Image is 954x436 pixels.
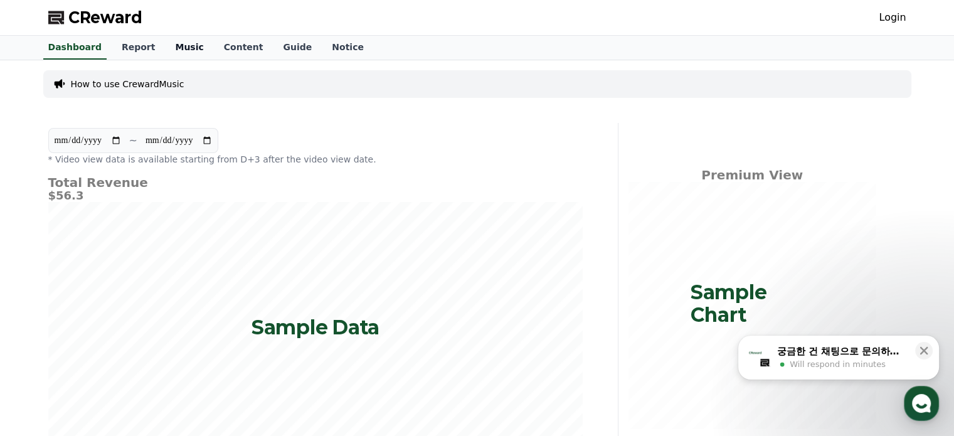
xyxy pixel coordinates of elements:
p: Sample Data [252,316,379,339]
a: CReward [48,8,142,28]
a: Settings [162,332,241,363]
a: Guide [273,36,322,60]
a: Messages [83,332,162,363]
span: Settings [186,351,216,361]
a: How to use CrewardMusic [71,78,184,90]
h4: Total Revenue [48,176,583,189]
a: Home [4,332,83,363]
p: Sample Chart [690,281,814,326]
a: Notice [322,36,374,60]
span: CReward [68,8,142,28]
a: Content [214,36,273,60]
h4: Premium View [628,168,876,182]
span: Messages [104,351,141,361]
a: Report [112,36,166,60]
a: Login [879,10,906,25]
span: Home [32,351,54,361]
a: Dashboard [43,36,107,60]
p: ~ [129,133,137,148]
p: * Video view data is available starting from D+3 after the video view date. [48,153,583,166]
a: Music [165,36,213,60]
h5: $56.3 [48,189,583,202]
